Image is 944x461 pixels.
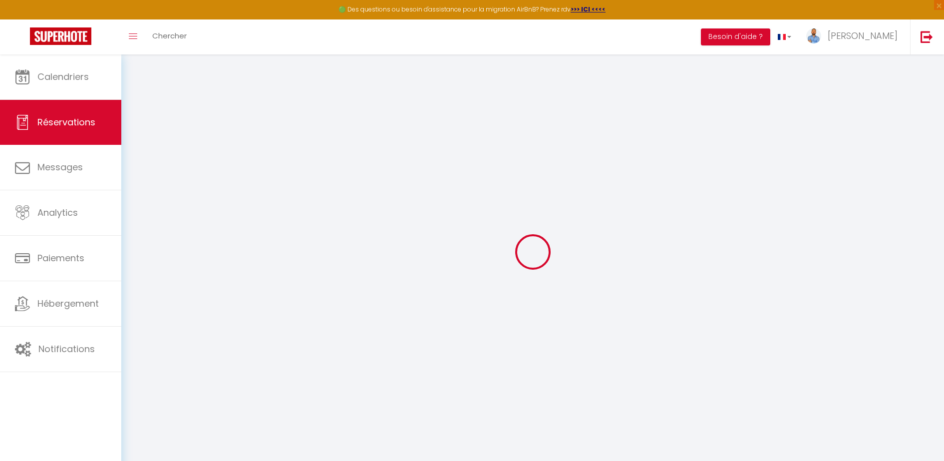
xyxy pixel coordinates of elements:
span: Analytics [37,206,78,219]
a: ... [PERSON_NAME] [799,19,910,54]
span: Notifications [38,343,95,355]
a: Chercher [145,19,194,54]
span: Hébergement [37,297,99,310]
span: Chercher [152,30,187,41]
span: Calendriers [37,70,89,83]
img: logout [921,30,933,43]
a: >>> ICI <<<< [571,5,606,13]
img: ... [806,28,821,43]
span: [PERSON_NAME] [828,29,898,42]
span: Paiements [37,252,84,264]
img: Super Booking [30,27,91,45]
span: Réservations [37,116,95,128]
span: Messages [37,161,83,173]
button: Besoin d'aide ? [701,28,770,45]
